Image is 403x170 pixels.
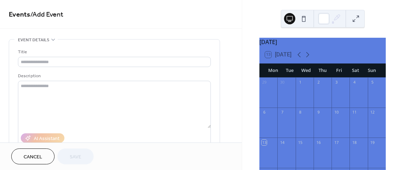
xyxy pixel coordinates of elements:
[370,140,375,145] div: 19
[279,140,285,145] div: 14
[298,63,314,78] div: Wed
[279,110,285,115] div: 7
[279,80,285,85] div: 30
[334,110,339,115] div: 10
[30,8,63,22] span: / Add Event
[334,140,339,145] div: 17
[24,153,42,161] span: Cancel
[370,110,375,115] div: 12
[316,140,321,145] div: 16
[316,110,321,115] div: 9
[314,63,331,78] div: Thu
[265,63,282,78] div: Mon
[298,140,303,145] div: 15
[370,80,375,85] div: 5
[298,110,303,115] div: 8
[18,48,209,56] div: Title
[334,80,339,85] div: 3
[9,8,30,22] a: Events
[282,63,298,78] div: Tue
[316,80,321,85] div: 2
[259,38,386,46] div: [DATE]
[11,148,55,164] button: Cancel
[352,110,357,115] div: 11
[262,80,267,85] div: 29
[262,140,267,145] div: 13
[18,72,209,80] div: Description
[364,63,380,78] div: Sun
[347,63,364,78] div: Sat
[331,63,347,78] div: Fri
[18,36,49,44] span: Event details
[352,140,357,145] div: 18
[352,80,357,85] div: 4
[262,110,267,115] div: 6
[298,80,303,85] div: 1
